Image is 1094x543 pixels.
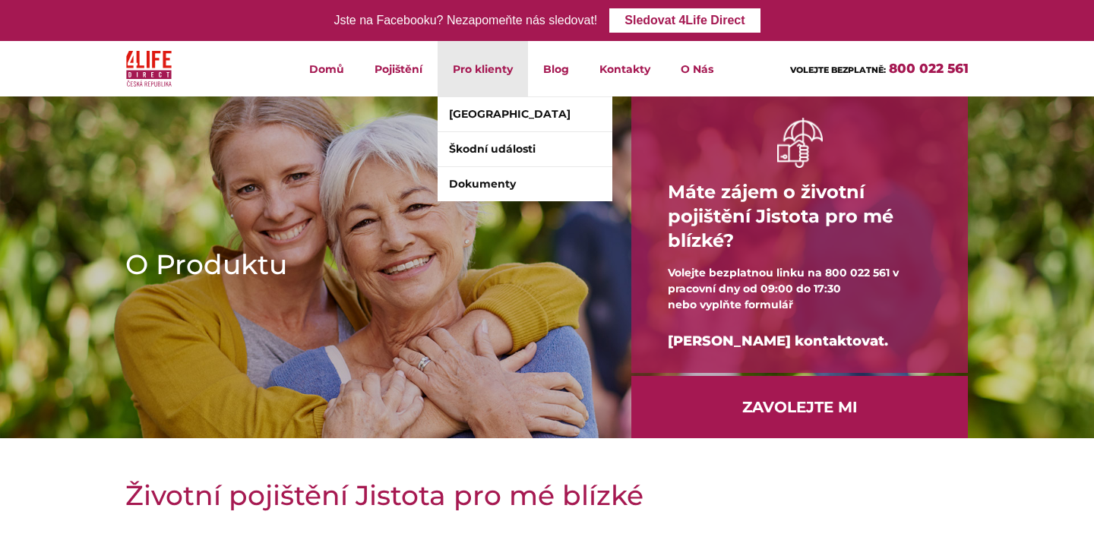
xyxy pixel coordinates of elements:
h1: Životní pojištění Jistota pro mé blízké [125,476,969,514]
span: VOLEJTE BEZPLATNĚ: [790,65,886,75]
img: ruka držící deštník bilá ikona [777,118,823,167]
a: Škodní události [438,132,612,166]
div: [PERSON_NAME] kontaktovat. [668,313,931,370]
a: ZAVOLEJTE MI [631,376,968,438]
a: Sledovat 4Life Direct [609,8,760,33]
span: Volejte bezplatnou linku na 800 022 561 v pracovní dny od 09:00 do 17:30 nebo vyplňte formulář [668,266,899,311]
h4: Máte zájem o životní pojištění Jistota pro mé blízké? [668,168,931,265]
img: 4Life Direct Česká republika logo [126,47,172,90]
a: Kontakty [584,41,666,96]
a: Blog [528,41,584,96]
a: Dokumenty [438,167,612,201]
div: Jste na Facebooku? Nezapomeňte nás sledovat! [334,10,597,32]
a: Domů [294,41,359,96]
h1: O Produktu [125,245,583,283]
a: [GEOGRAPHIC_DATA] [438,97,612,131]
a: 800 022 561 [889,61,969,76]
